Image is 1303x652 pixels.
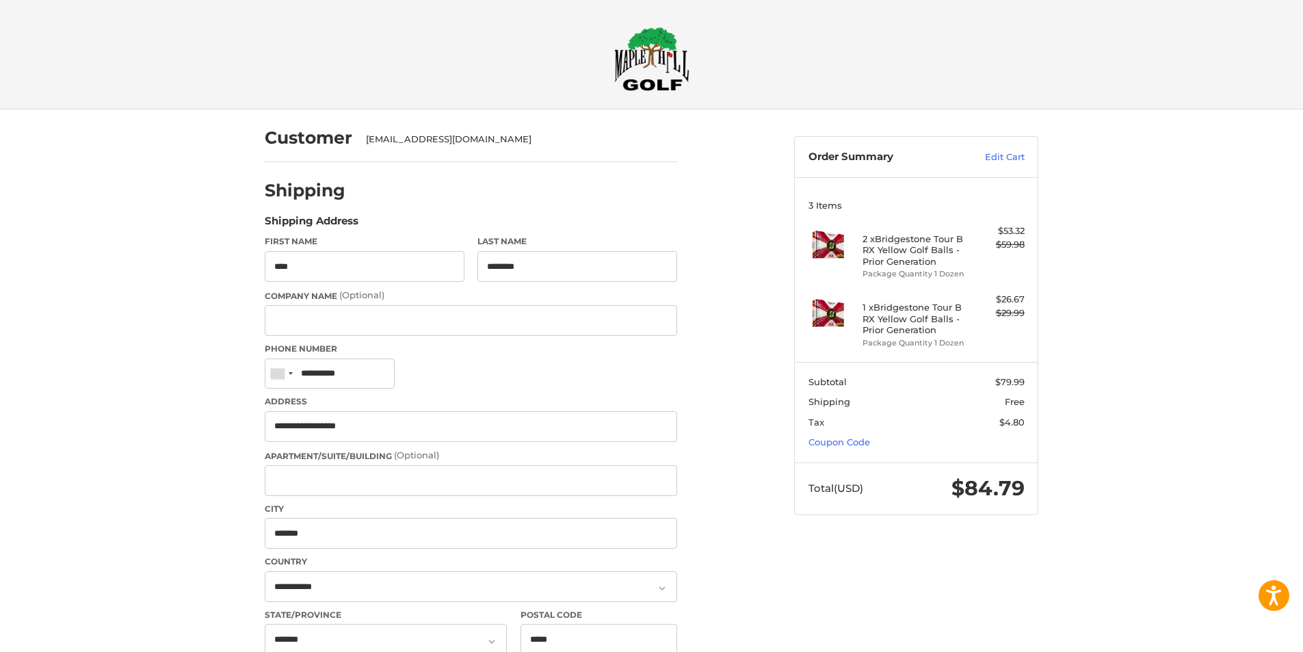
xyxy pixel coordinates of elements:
span: $79.99 [995,376,1025,387]
span: Total (USD) [808,482,863,495]
div: $53.32 [971,224,1025,238]
label: Postal Code [521,609,678,621]
span: $84.79 [951,475,1025,501]
label: Phone Number [265,343,677,355]
span: Free [1005,396,1025,407]
label: Apartment/Suite/Building [265,449,677,462]
a: Coupon Code [808,436,870,447]
h2: Shipping [265,180,345,201]
span: $4.80 [999,417,1025,428]
small: (Optional) [339,289,384,300]
li: Package Quantity 1 Dozen [863,337,967,349]
h3: 3 Items [808,200,1025,211]
span: Tax [808,417,824,428]
h4: 1 x Bridgestone Tour B RX Yellow Golf Balls - Prior Generation [863,302,967,335]
label: Address [265,395,677,408]
h3: Order Summary [808,151,956,164]
span: Subtotal [808,376,847,387]
div: $26.67 [971,293,1025,307]
label: Company Name [265,289,677,302]
span: Shipping [808,396,850,407]
small: (Optional) [394,449,439,460]
div: $29.99 [971,307,1025,320]
label: City [265,503,677,515]
h4: 2 x Bridgestone Tour B RX Yellow Golf Balls - Prior Generation [863,233,967,267]
label: First Name [265,235,464,248]
div: [EMAIL_ADDRESS][DOMAIN_NAME] [366,133,664,146]
legend: Shipping Address [265,213,358,235]
label: State/Province [265,609,507,621]
label: Last Name [477,235,677,248]
div: $59.98 [971,238,1025,252]
h2: Customer [265,127,352,148]
img: Maple Hill Golf [614,27,689,91]
li: Package Quantity 1 Dozen [863,268,967,280]
a: Edit Cart [956,151,1025,164]
label: Country [265,556,677,568]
